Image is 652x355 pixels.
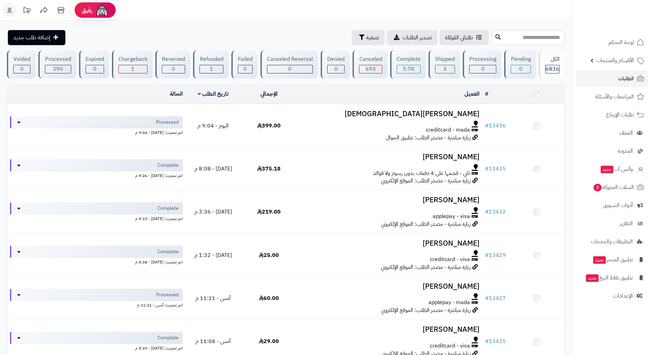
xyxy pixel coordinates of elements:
div: 0 [470,65,496,73]
span: 3 [443,65,447,73]
div: 693 [359,65,382,73]
div: اخر تحديث: [DATE] - 5:38 م [10,258,183,265]
span: Complete [157,248,179,255]
span: [DATE] - 1:32 م [194,251,232,259]
a: العملاء [576,125,648,141]
span: 1 [210,65,213,73]
a: #13425 [485,337,506,345]
span: 399.00 [257,122,281,130]
span: رفيق [81,6,92,14]
div: 0 [14,65,30,73]
a: تحديثات المنصة [18,3,35,19]
span: أمس - 11:08 م [195,337,231,345]
div: 0 [238,65,252,73]
div: 0 [86,65,104,73]
a: Pending 0 [503,50,537,79]
span: تصدير الطلبات [402,33,432,42]
span: # [485,208,489,216]
a: طلباتي المُوكلة [439,30,489,45]
span: أمس - 11:21 م [195,294,231,302]
a: طلبات الإرجاع [576,107,648,123]
a: تاريخ الطلب [198,90,229,98]
span: Processed [156,119,179,126]
span: 1 [131,65,135,73]
a: أدوات التسويق [576,197,648,214]
div: 0 [267,65,312,73]
span: جديد [601,166,613,173]
a: المدونة [576,143,648,159]
span: تطبيق نقاط البيع [585,273,633,283]
span: 0 [20,65,24,73]
div: Pending [511,55,530,63]
span: 693 [366,65,376,73]
span: وآتس آب [600,164,633,174]
div: Refunded [200,55,223,63]
span: creditcard - visa [430,342,470,350]
a: الطلبات [576,70,648,87]
a: التقارير [576,215,648,232]
a: Expired 0 [78,50,111,79]
span: creditcard - visa [430,256,470,263]
span: أدوات التسويق [603,201,633,210]
a: #13436 [485,122,506,130]
div: Voided [13,55,30,63]
a: Complete 5.7K [389,50,427,79]
div: 0 [328,65,344,73]
a: Canceled 693 [351,50,388,79]
span: creditcard - mada [426,126,470,134]
span: Complete [157,162,179,169]
span: applepay - mada [429,299,470,306]
div: Canceled Reversal [267,55,313,63]
div: اخر تحديث: [DATE] - 5:39 م [10,344,183,351]
span: العملاء [619,128,633,138]
span: زيارة مباشرة - مصدر الطلب: الموقع الإلكتروني [381,177,471,185]
span: # [485,337,489,345]
span: لوحة التحكم [609,38,634,47]
span: [DATE] - 3:36 م [194,208,232,216]
a: Refunded 1 [192,50,230,79]
a: Processing 0 [461,50,503,79]
div: 0 [162,65,185,73]
a: السلات المتروكة0 [576,179,648,195]
span: # [485,294,489,302]
h3: [PERSON_NAME] [299,153,480,161]
div: Failed [238,55,253,63]
img: ai-face.png [95,3,109,17]
a: تطبيق المتجرجديد [576,251,648,268]
div: 1 [200,65,223,73]
span: الطلبات [618,74,634,83]
div: اخر تحديث: [DATE] - 9:26 م [10,172,183,179]
span: طلباتي المُوكلة [445,33,473,42]
div: الكل [545,55,560,63]
a: Processed 390 [37,50,77,79]
span: جديد [586,274,599,282]
div: اخر تحديث: [DATE] - 9:04 م [10,128,183,136]
div: Reversed [162,55,185,63]
span: 0 [519,65,523,73]
h3: [PERSON_NAME][DEMOGRAPHIC_DATA] [299,110,480,118]
a: الكل6836 [537,50,566,79]
div: Expired [86,55,104,63]
span: 25.00 [259,251,279,259]
a: إضافة طلب جديد [8,30,65,45]
h3: [PERSON_NAME] [299,240,480,247]
span: طلبات الإرجاع [606,110,634,120]
span: 0 [93,65,97,73]
span: applepay - visa [433,213,470,220]
span: # [485,251,489,259]
h3: [PERSON_NAME] [299,283,480,290]
span: تصفية [366,33,379,42]
span: زيارة مباشرة - مصدر الطلب: الموقع الإلكتروني [381,263,471,271]
h3: [PERSON_NAME] [299,326,480,333]
span: 0 [593,184,602,192]
span: 60.00 [259,294,279,302]
span: [DATE] - 8:08 م [194,165,232,173]
span: المراجعات والأسئلة [595,92,634,101]
a: #13432 [485,208,506,216]
span: Complete [157,205,179,212]
span: # [485,165,489,173]
span: # [485,122,489,130]
a: العميل [464,90,480,98]
span: 0 [288,65,292,73]
a: وآتس آبجديد [576,161,648,177]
